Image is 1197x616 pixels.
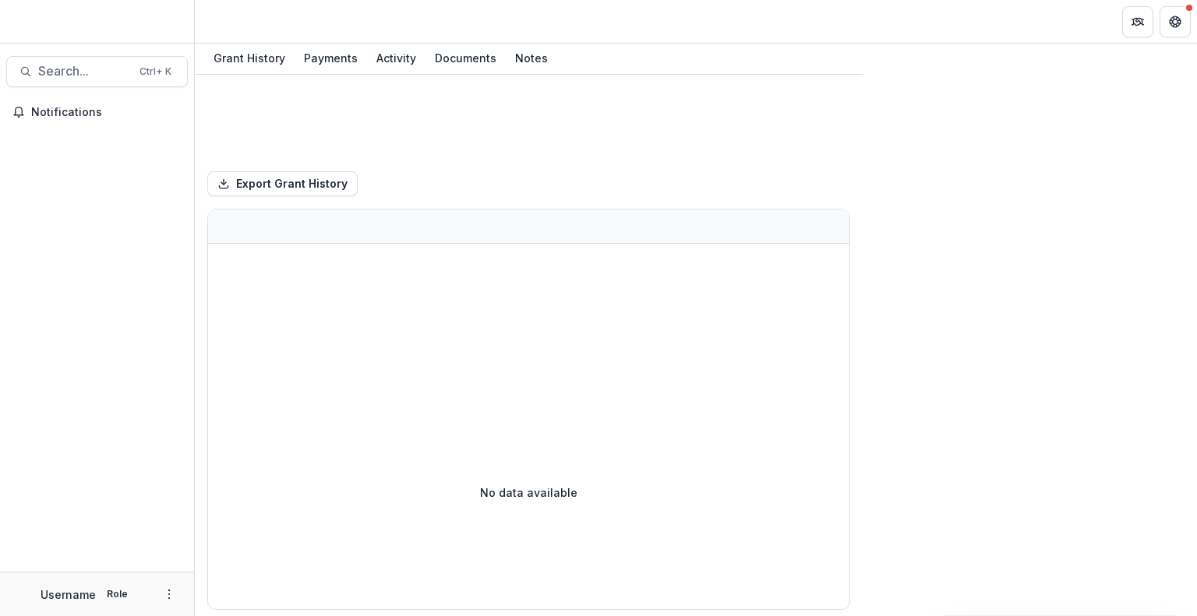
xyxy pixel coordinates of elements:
a: Payments [298,44,364,74]
div: Documents [429,47,503,69]
button: Partners [1122,6,1153,37]
span: Search... [38,64,130,79]
span: Notifications [31,106,182,119]
button: Export Grant History [207,171,358,196]
div: Payments [298,47,364,69]
button: More [160,585,178,604]
div: Activity [370,47,422,69]
div: Ctrl + K [136,63,175,80]
div: Grant History [207,47,291,69]
button: Search... [6,56,188,87]
div: Notes [509,47,554,69]
p: Username [41,586,96,603]
p: No data available [480,484,577,501]
a: Activity [370,44,422,74]
a: Grant History [207,44,291,74]
p: Role [102,587,132,601]
button: Notifications [6,100,188,125]
button: Get Help [1160,6,1191,37]
a: Notes [509,44,554,74]
a: Documents [429,44,503,74]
